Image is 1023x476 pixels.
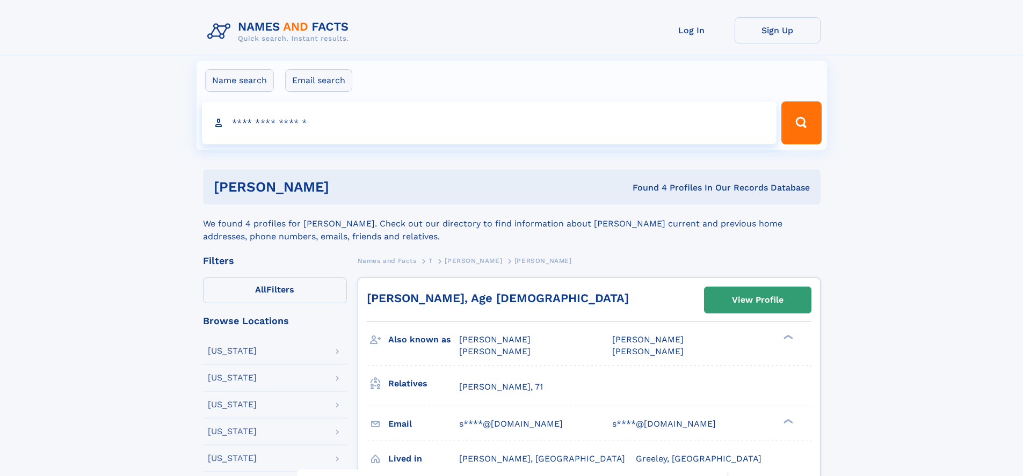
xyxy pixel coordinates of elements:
span: [PERSON_NAME] [612,334,684,345]
h3: Also known as [388,331,459,349]
span: [PERSON_NAME], [GEOGRAPHIC_DATA] [459,453,625,464]
h3: Email [388,415,459,433]
span: [PERSON_NAME] [459,346,531,356]
label: Name search [205,69,274,92]
div: [US_STATE] [208,374,257,382]
div: Browse Locations [203,316,347,326]
h1: [PERSON_NAME] [214,180,481,194]
label: Filters [203,277,347,303]
span: Greeley, [GEOGRAPHIC_DATA] [636,453,761,464]
span: All [255,284,266,295]
h3: Relatives [388,375,459,393]
button: Search Button [781,101,821,144]
a: [PERSON_NAME], 71 [459,381,543,393]
div: [US_STATE] [208,347,257,355]
div: [US_STATE] [208,454,257,463]
div: [US_STATE] [208,427,257,436]
a: View Profile [705,287,811,313]
div: View Profile [732,288,783,312]
span: [PERSON_NAME] [445,257,502,265]
a: Sign Up [735,17,821,43]
div: ❯ [781,334,794,341]
div: [US_STATE] [208,400,257,409]
div: Filters [203,256,347,266]
a: Names and Facts [358,254,417,267]
div: Found 4 Profiles In Our Records Database [481,182,810,194]
label: Email search [285,69,352,92]
a: [PERSON_NAME] [445,254,502,267]
span: [PERSON_NAME] [514,257,572,265]
span: [PERSON_NAME] [612,346,684,356]
div: ❯ [781,418,794,424]
img: Logo Names and Facts [203,17,358,46]
input: search input [202,101,777,144]
span: T [429,257,433,265]
a: T [429,254,433,267]
a: [PERSON_NAME], Age [DEMOGRAPHIC_DATA] [367,291,629,305]
span: [PERSON_NAME] [459,334,531,345]
a: Log In [649,17,735,43]
h3: Lived in [388,450,459,468]
div: We found 4 profiles for [PERSON_NAME]. Check out our directory to find information about [PERSON_... [203,204,821,243]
